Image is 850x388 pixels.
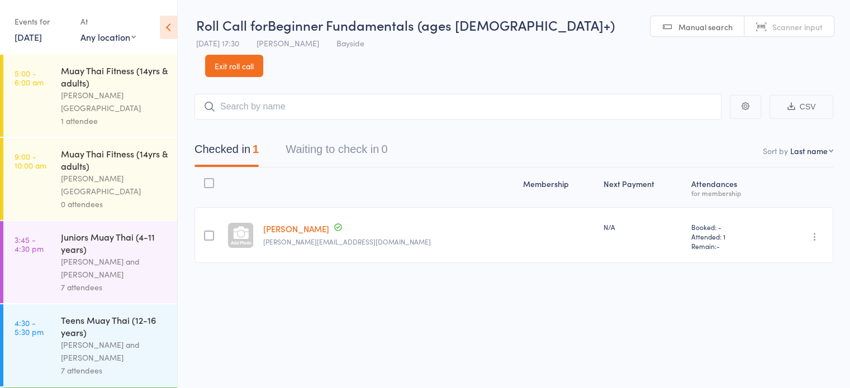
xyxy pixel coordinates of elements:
[80,31,136,43] div: Any location
[80,12,136,31] div: At
[263,238,514,246] small: nathan.d3beer@gmail.com
[678,21,733,32] span: Manual search
[518,173,599,202] div: Membership
[790,145,828,156] div: Last name
[691,189,768,197] div: for membership
[604,222,682,232] div: N/A
[61,89,168,114] div: [PERSON_NAME][GEOGRAPHIC_DATA]
[687,173,773,202] div: Atten­dances
[763,145,788,156] label: Sort by
[61,338,168,364] div: [PERSON_NAME] and [PERSON_NAME]
[61,114,168,127] div: 1 attendee
[205,55,263,77] a: Exit roll call
[599,173,687,202] div: Next Payment
[61,147,168,172] div: Muay Thai Fitness (14yrs & adults)
[3,221,177,303] a: 3:45 -4:30 pmJuniors Muay Thai (4-11 years)[PERSON_NAME] and [PERSON_NAME]7 attendees
[196,37,239,49] span: [DATE] 17:30
[286,137,387,167] button: Waiting to check in0
[691,241,768,251] span: Remain:
[194,137,259,167] button: Checked in1
[61,231,168,255] div: Juniors Muay Thai (4-11 years)
[61,198,168,210] div: 0 attendees
[15,235,44,253] time: 3:45 - 4:30 pm
[15,318,44,336] time: 4:30 - 5:30 pm
[3,138,177,220] a: 9:00 -10:00 amMuay Thai Fitness (14yrs & adults)[PERSON_NAME][GEOGRAPHIC_DATA]0 attendees
[253,143,259,155] div: 1
[61,364,168,377] div: 7 attendees
[61,255,168,281] div: [PERSON_NAME] and [PERSON_NAME]
[15,12,69,31] div: Events for
[15,152,46,170] time: 9:00 - 10:00 am
[336,37,364,49] span: Bayside
[716,241,720,251] span: -
[772,21,823,32] span: Scanner input
[3,55,177,137] a: 5:00 -6:00 amMuay Thai Fitness (14yrs & adults)[PERSON_NAME][GEOGRAPHIC_DATA]1 attendee
[263,223,329,234] a: [PERSON_NAME]
[61,172,168,198] div: [PERSON_NAME][GEOGRAPHIC_DATA]
[691,232,768,241] span: Attended: 1
[61,281,168,294] div: 7 attendees
[770,95,833,119] button: CSV
[268,16,615,34] span: Beginner Fundamentals (ages [DEMOGRAPHIC_DATA]+)
[691,222,768,232] span: Booked: -
[15,31,42,43] a: [DATE]
[196,16,268,34] span: Roll Call for
[61,64,168,89] div: Muay Thai Fitness (14yrs & adults)
[257,37,319,49] span: [PERSON_NAME]
[15,69,44,87] time: 5:00 - 6:00 am
[61,314,168,338] div: Teens Muay Thai (12-16 years)
[381,143,387,155] div: 0
[194,94,721,119] input: Search by name
[3,304,177,386] a: 4:30 -5:30 pmTeens Muay Thai (12-16 years)[PERSON_NAME] and [PERSON_NAME]7 attendees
